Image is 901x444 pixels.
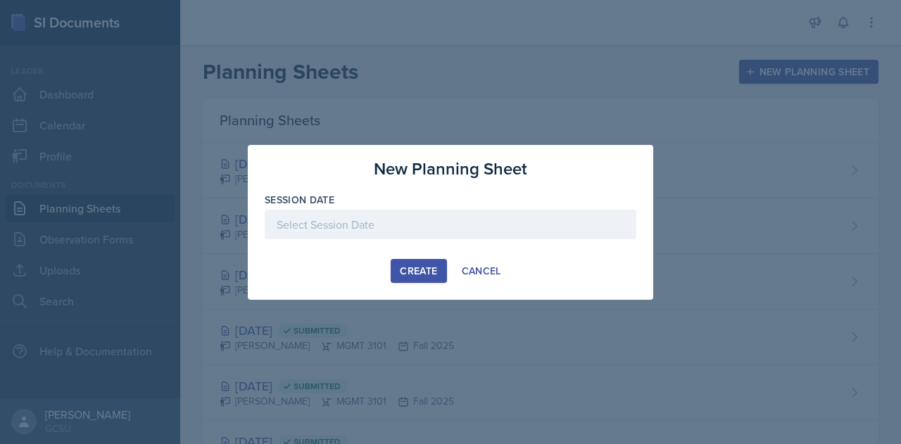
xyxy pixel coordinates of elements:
button: Create [391,259,446,283]
div: Create [400,265,437,277]
label: Session Date [265,193,334,207]
div: Cancel [462,265,501,277]
button: Cancel [453,259,510,283]
h3: New Planning Sheet [374,156,527,182]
